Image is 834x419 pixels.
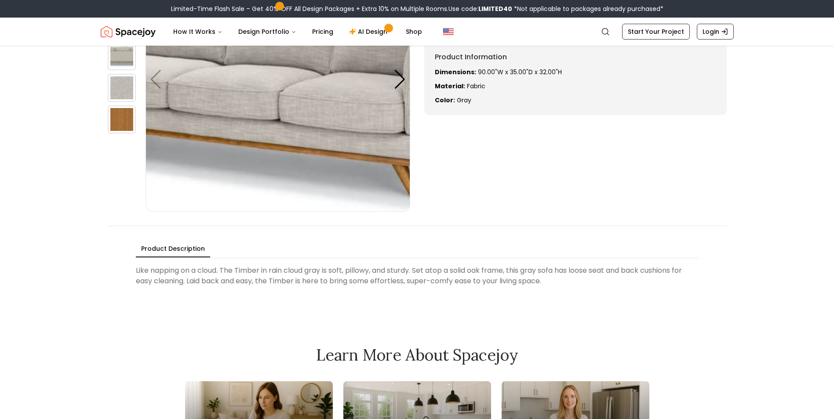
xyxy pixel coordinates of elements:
strong: Color: [435,96,455,105]
h2: Learn More About Spacejoy [185,346,649,364]
img: https://storage.googleapis.com/spacejoy-main/assets/5f5b5bf8ecadc6001c8ec6f9/product_4_le5fmm509dkk [108,74,136,102]
img: https://storage.googleapis.com/spacejoy-main/assets/5f5b5bf8ecadc6001c8ec6f9/product_5_ekha2l5kb7ai [108,105,136,134]
a: AI Design [342,23,397,40]
strong: Material: [435,82,465,90]
div: Limited-Time Flash Sale – Get 40% OFF All Design Packages + Extra 10% on Multiple Rooms. [171,4,663,13]
nav: Global [101,18,734,46]
div: Like napping on a cloud. The Timber in rain cloud gray is soft, pillowy, and sturdy. Set atop a s... [136,262,699,290]
h6: Product Information [435,52,716,62]
p: 90.00"W x 35.00"D x 32.00"H [435,68,716,76]
strong: Dimensions: [435,68,476,76]
span: Use code: [448,4,512,13]
a: Login [697,24,734,40]
button: Design Portfolio [231,23,303,40]
b: LIMITED40 [478,4,512,13]
a: Shop [399,23,429,40]
img: United States [443,26,454,37]
a: Spacejoy [101,23,156,40]
span: gray [457,96,471,105]
nav: Main [166,23,429,40]
span: *Not applicable to packages already purchased* [512,4,663,13]
a: Pricing [305,23,340,40]
button: How It Works [166,23,229,40]
button: Product Description [136,241,210,257]
img: https://storage.googleapis.com/spacejoy-main/assets/5f5b5bf8ecadc6001c8ec6f9/product_3_2g6b3ab6cldp [108,42,136,70]
img: Spacejoy Logo [101,23,156,40]
span: fabric [467,82,485,90]
a: Start Your Project [622,24,690,40]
